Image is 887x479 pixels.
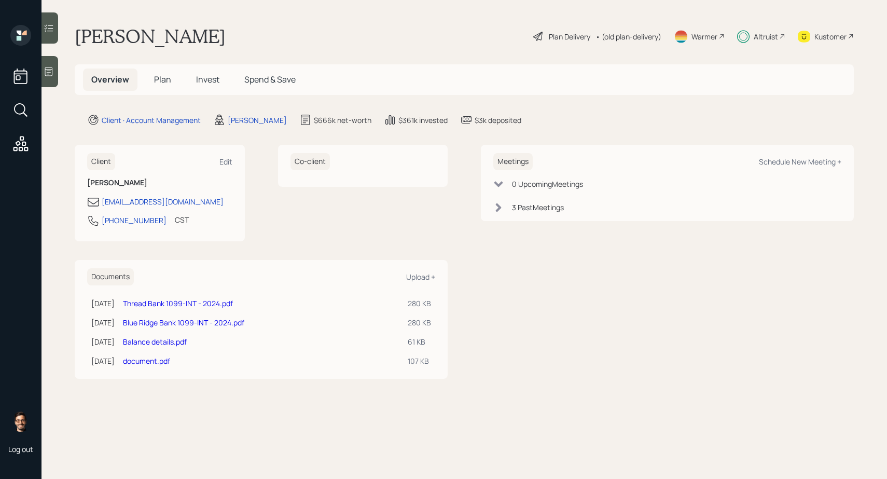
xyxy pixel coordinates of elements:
div: • (old plan-delivery) [595,31,661,42]
div: Log out [8,444,33,454]
div: 107 KB [408,355,431,366]
h6: [PERSON_NAME] [87,179,232,187]
span: Plan [154,74,171,85]
div: [PERSON_NAME] [228,115,287,126]
div: 0 Upcoming Meeting s [512,179,583,189]
div: 61 KB [408,336,431,347]
img: sami-boghos-headshot.png [10,411,31,432]
div: CST [175,214,189,225]
div: [DATE] [91,336,115,347]
span: Spend & Save [244,74,296,85]
div: Edit [219,157,232,167]
h6: Co-client [290,153,330,170]
div: Kustomer [814,31,847,42]
div: [EMAIL_ADDRESS][DOMAIN_NAME] [102,196,224,207]
a: Blue Ridge Bank 1099-INT - 2024.pdf [123,318,244,327]
div: Altruist [754,31,778,42]
h6: Documents [87,268,134,285]
div: Warmer [691,31,717,42]
h6: Client [87,153,115,170]
div: 280 KB [408,298,431,309]
div: [DATE] [91,298,115,309]
a: Balance details.pdf [123,337,187,347]
h6: Meetings [493,153,533,170]
div: $666k net-worth [314,115,371,126]
span: Invest [196,74,219,85]
div: [DATE] [91,355,115,366]
a: Thread Bank 1099-INT - 2024.pdf [123,298,233,308]
div: [DATE] [91,317,115,328]
span: Overview [91,74,129,85]
div: $3k deposited [475,115,521,126]
div: $361k invested [398,115,448,126]
h1: [PERSON_NAME] [75,25,226,48]
div: Plan Delivery [549,31,590,42]
div: 280 KB [408,317,431,328]
div: Schedule New Meeting + [759,157,841,167]
div: [PHONE_NUMBER] [102,215,167,226]
div: 3 Past Meeting s [512,202,564,213]
a: document.pdf [123,356,170,366]
div: Client · Account Management [102,115,201,126]
div: Upload + [406,272,435,282]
